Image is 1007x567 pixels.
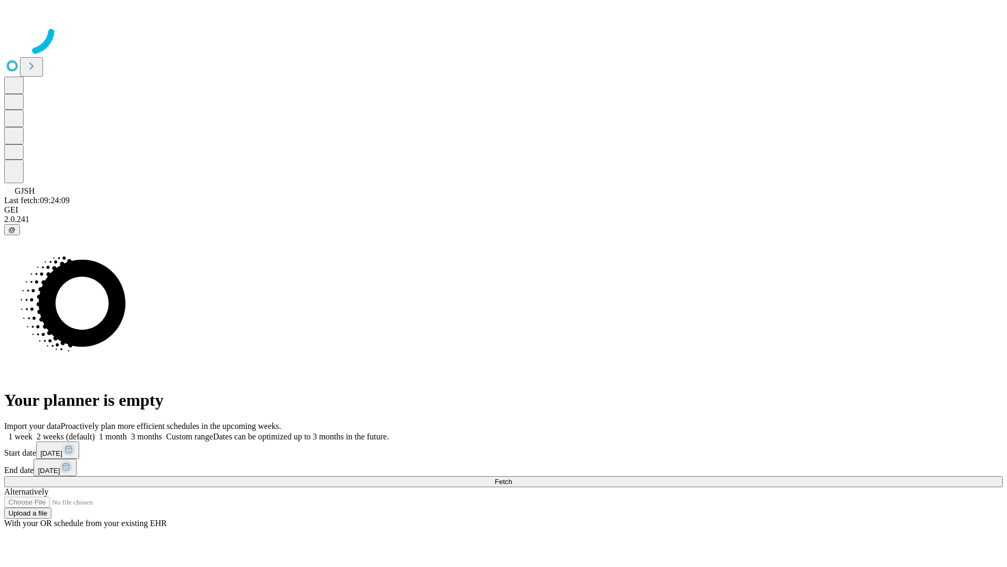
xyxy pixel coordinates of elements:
[36,442,79,459] button: [DATE]
[4,442,1003,459] div: Start date
[34,459,77,476] button: [DATE]
[4,459,1003,476] div: End date
[8,432,33,441] span: 1 week
[166,432,213,441] span: Custom range
[213,432,389,441] span: Dates can be optimized up to 3 months in the future.
[8,226,16,234] span: @
[15,186,35,195] span: GJSH
[40,449,62,457] span: [DATE]
[4,519,167,528] span: With your OR schedule from your existing EHR
[4,205,1003,215] div: GEI
[4,508,51,519] button: Upload a file
[38,467,60,475] span: [DATE]
[4,215,1003,224] div: 2.0.241
[61,422,281,430] span: Proactively plan more efficient schedules in the upcoming weeks.
[4,422,61,430] span: Import your data
[4,196,70,205] span: Last fetch: 09:24:09
[4,391,1003,410] h1: Your planner is empty
[99,432,127,441] span: 1 month
[37,432,95,441] span: 2 weeks (default)
[131,432,162,441] span: 3 months
[495,478,512,486] span: Fetch
[4,224,20,235] button: @
[4,476,1003,487] button: Fetch
[4,487,48,496] span: Alternatively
